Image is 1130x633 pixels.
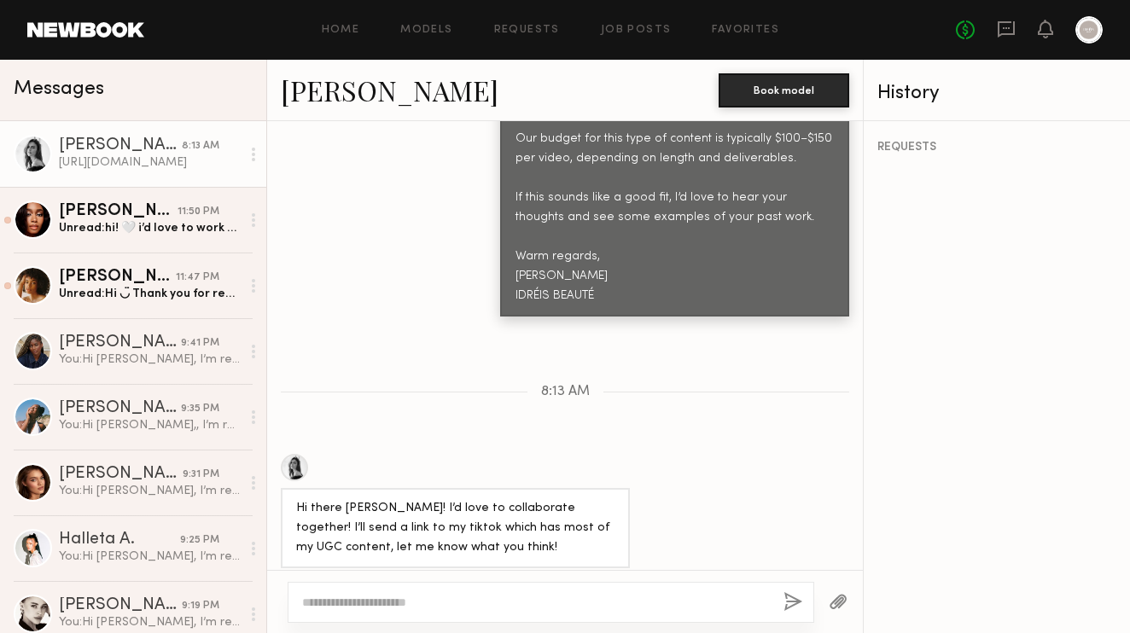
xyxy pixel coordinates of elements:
[719,73,849,107] button: Book model
[180,532,219,549] div: 9:25 PM
[59,203,178,220] div: [PERSON_NAME]
[719,82,849,96] a: Book model
[541,385,590,399] span: 8:13 AM
[322,25,360,36] a: Home
[59,351,241,368] div: You: Hi [PERSON_NAME], I’m reaching out from [GEOGRAPHIC_DATA] BEAUTÉ, a beauty brand that merges...
[59,269,176,286] div: [PERSON_NAME]
[59,597,182,614] div: [PERSON_NAME]
[601,25,672,36] a: Job Posts
[59,400,181,417] div: [PERSON_NAME]
[181,335,219,351] div: 9:41 PM
[59,483,241,499] div: You: Hi [PERSON_NAME], I’m reaching out from [GEOGRAPHIC_DATA] BEAUTÉ, a beauty brand that merges...
[59,614,241,630] div: You: Hi [PERSON_NAME], I’m reaching out from [GEOGRAPHIC_DATA] BEAUTÉ, a beauty brand that merges...
[281,72,498,108] a: [PERSON_NAME]
[59,466,183,483] div: [PERSON_NAME]
[400,25,452,36] a: Models
[59,531,180,549] div: Halleta A.
[59,154,241,171] div: [URL][DOMAIN_NAME]
[14,79,104,99] span: Messages
[59,220,241,236] div: Unread: hi! 🤍 i’d love to work together, $150 is okay with me for organic posts! just not ads. he...
[181,401,219,417] div: 9:35 PM
[59,549,241,565] div: You: Hi [PERSON_NAME], I’m reaching out from [GEOGRAPHIC_DATA] BEAUTÉ, a beauty brand that merges...
[183,467,219,483] div: 9:31 PM
[59,286,241,302] div: Unread: Hi ◡̈ Thank you for reaching out. My rate for what you are looking for starts at $500. I ...
[182,138,219,154] div: 8:13 AM
[712,25,779,36] a: Favorites
[877,142,1116,154] div: REQUESTS
[877,84,1116,103] div: History
[59,137,182,154] div: [PERSON_NAME]
[59,417,241,433] div: You: Hi [PERSON_NAME],, I’m reaching out from [GEOGRAPHIC_DATA] BEAUTÉ, a beauty brand that merge...
[182,598,219,614] div: 9:19 PM
[296,499,615,558] div: Hi there [PERSON_NAME]! I’d love to collaborate together! I’ll send a link to my tiktok which has...
[178,204,219,220] div: 11:50 PM
[176,270,219,286] div: 11:47 PM
[59,334,181,351] div: [PERSON_NAME]
[494,25,560,36] a: Requests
